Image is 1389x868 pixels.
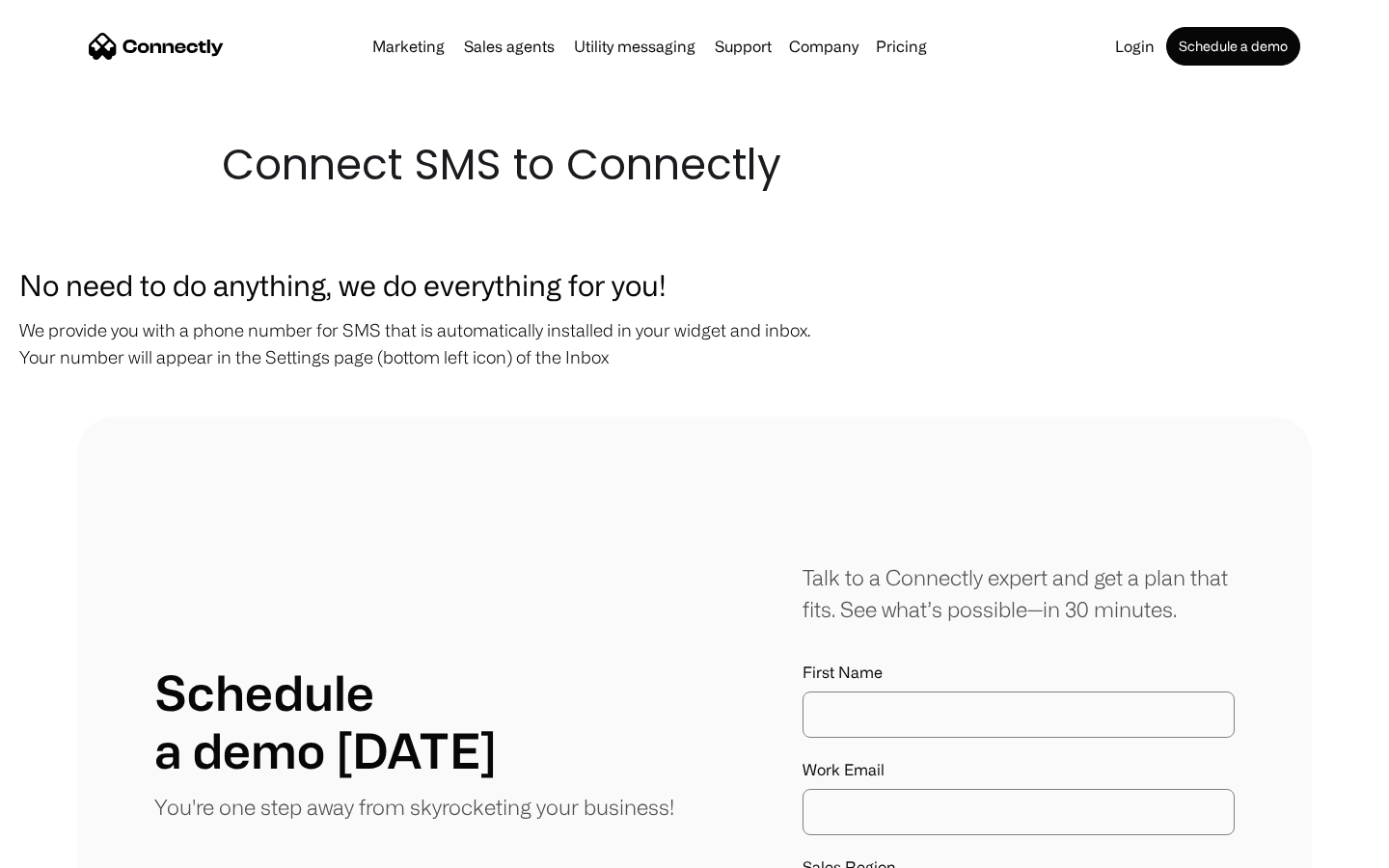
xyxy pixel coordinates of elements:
p: ‍ [19,380,1370,407]
label: Work Email [803,761,1235,779]
a: Sales agents [456,39,562,54]
a: Marketing [365,39,452,54]
aside: Language selected: English [19,834,116,861]
a: Utility messaging [566,39,703,54]
p: You're one step away from skyrocketing your business! [154,791,674,823]
h1: Connect SMS to Connectly [222,135,1167,195]
label: First Name [803,664,1235,682]
a: Schedule a demo [1166,27,1300,66]
a: Pricing [868,39,935,54]
a: Login [1107,39,1162,54]
h1: Schedule a demo [DATE] [154,664,497,779]
div: Company [789,33,858,60]
div: Talk to a Connectly expert and get a plan that fits. See what’s possible—in 30 minutes. [803,561,1235,625]
a: Support [707,39,779,54]
p: We provide you with a phone number for SMS that is automatically installed in your widget and inb... [19,316,1370,370]
ul: Language list [39,834,116,861]
h3: No need to do anything, we do everything for you! [19,262,1370,307]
